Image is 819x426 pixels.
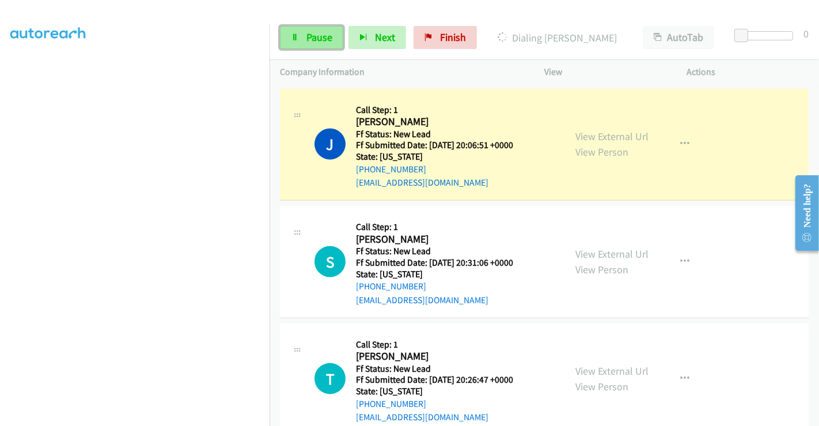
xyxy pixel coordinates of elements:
a: [EMAIL_ADDRESS][DOMAIN_NAME] [356,177,488,188]
a: [EMAIL_ADDRESS][DOMAIN_NAME] [356,412,488,423]
a: [PHONE_NUMBER] [356,164,426,175]
a: View External Url [575,364,649,378]
h1: J [314,129,346,160]
div: The call is yet to be attempted [314,363,346,394]
h5: Ff Status: New Lead [356,129,513,140]
h2: [PERSON_NAME] [356,350,513,363]
h5: Call Step: 1 [356,221,513,233]
a: Finish [414,26,477,49]
div: Delay between calls (in seconds) [740,31,793,40]
span: Next [375,31,395,44]
a: [EMAIL_ADDRESS][DOMAIN_NAME] [356,295,488,306]
a: [PHONE_NUMBER] [356,281,426,292]
div: The call is yet to be attempted [314,246,346,277]
h5: State: [US_STATE] [356,386,513,397]
h5: Call Step: 1 [356,104,513,116]
h5: Ff Status: New Lead [356,363,513,375]
a: View Person [575,263,628,276]
h5: State: [US_STATE] [356,269,513,280]
p: Company Information [280,65,524,79]
div: 0 [803,26,809,42]
a: [PHONE_NUMBER] [356,398,426,409]
span: Pause [306,31,332,44]
h5: Ff Submitted Date: [DATE] 20:31:06 +0000 [356,257,513,269]
a: View Person [575,380,628,393]
p: Dialing [PERSON_NAME] [492,30,622,46]
iframe: Resource Center [786,167,819,259]
h5: Ff Submitted Date: [DATE] 20:06:51 +0000 [356,140,513,151]
a: View Person [575,145,628,159]
button: AutoTab [643,26,714,49]
span: Finish [440,31,466,44]
h5: Ff Status: New Lead [356,246,513,257]
button: Next [348,26,406,49]
h5: State: [US_STATE] [356,151,513,163]
h5: Ff Submitted Date: [DATE] 20:26:47 +0000 [356,374,513,386]
h1: S [314,246,346,277]
a: View External Url [575,130,649,143]
h5: Call Step: 1 [356,339,513,350]
a: View External Url [575,247,649,261]
h2: [PERSON_NAME] [356,233,513,246]
p: Actions [687,65,809,79]
p: View [544,65,666,79]
a: Pause [280,26,343,49]
h2: [PERSON_NAME] [356,115,513,129]
h1: T [314,363,346,394]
